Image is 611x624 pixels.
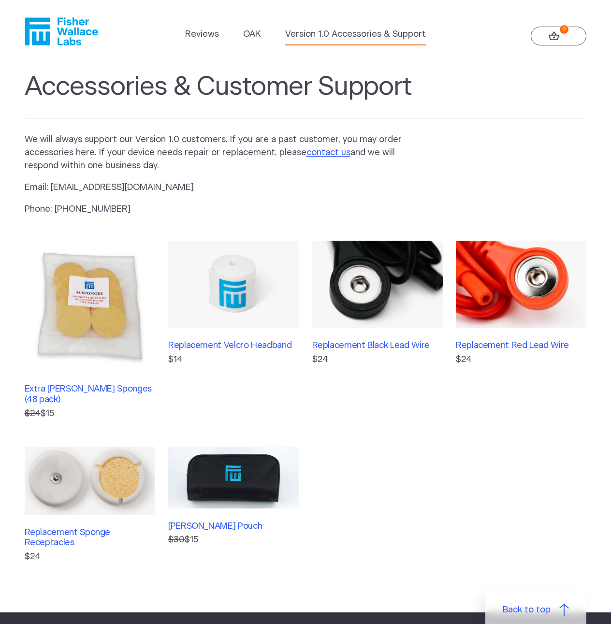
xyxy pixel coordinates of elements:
p: $24 [312,353,443,366]
a: Replacement Sponge Receptacles$24 [25,447,155,564]
p: $24 [456,353,586,366]
h3: [PERSON_NAME] Pouch [168,522,299,532]
a: Replacement Velcro Headband$14 [168,241,299,421]
p: $15 [168,534,299,547]
img: Replacement Sponge Receptacles [25,447,155,515]
img: Extra Fisher Wallace Sponges (48 pack) [25,241,155,371]
p: Email: [EMAIL_ADDRESS][DOMAIN_NAME] [25,181,419,194]
s: $30 [168,536,185,544]
a: Reviews [185,28,219,41]
p: We will always support our Version 1.0 customers. If you are a past customer, you may order acces... [25,133,419,173]
h3: Extra [PERSON_NAME] Sponges (48 pack) [25,384,155,405]
a: Replacement Black Lead Wire$24 [312,241,443,421]
p: $14 [168,353,299,366]
h3: Replacement Sponge Receptacles [25,528,155,549]
h3: Replacement Black Lead Wire [312,341,443,351]
h1: Accessories & Customer Support [25,72,587,118]
p: $15 [25,407,155,421]
a: 0 [531,27,586,45]
a: Version 1.0 Accessories & Support [285,28,426,41]
a: OAK [243,28,261,41]
a: Replacement Red Lead Wire$24 [456,241,586,421]
p: Phone: [PHONE_NUMBER] [25,203,419,216]
a: [PERSON_NAME] Pouch $30$15 [168,447,299,564]
a: Fisher Wallace [25,17,98,45]
h3: Replacement Velcro Headband [168,341,299,351]
a: contact us [306,148,350,157]
span: Back to top [503,604,551,617]
img: Replacement Black Lead Wire [312,241,443,328]
h3: Replacement Red Lead Wire [456,341,586,351]
p: $24 [25,551,155,564]
img: Replacement Velcro Headband [168,241,299,328]
strong: 0 [560,25,568,34]
img: Fisher Wallace Pouch [168,447,299,508]
s: $24 [25,409,41,418]
a: Extra [PERSON_NAME] Sponges (48 pack) $24$15 [25,241,155,421]
img: Replacement Red Lead Wire [456,241,586,328]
